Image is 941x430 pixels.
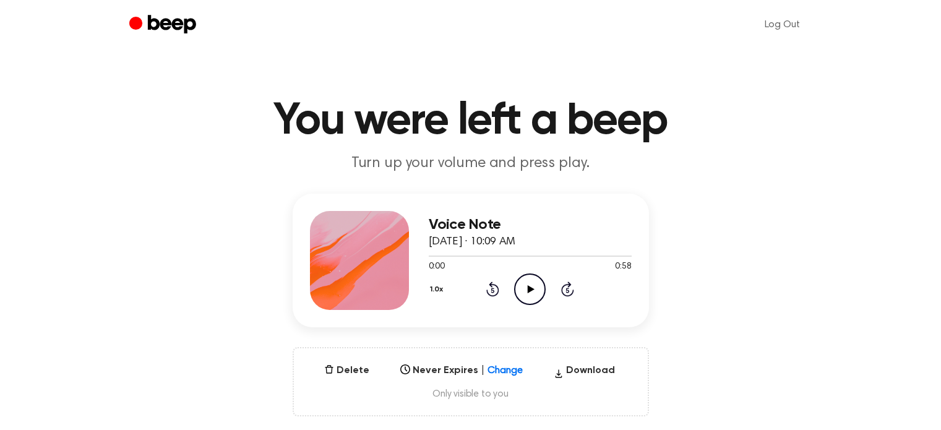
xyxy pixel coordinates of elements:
[429,217,632,233] h3: Voice Note
[233,153,708,174] p: Turn up your volume and press play.
[429,279,448,300] button: 1.0x
[309,388,633,400] span: Only visible to you
[549,363,620,383] button: Download
[429,260,445,273] span: 0:00
[154,99,788,144] h1: You were left a beep
[129,13,199,37] a: Beep
[319,363,374,378] button: Delete
[752,10,812,40] a: Log Out
[429,236,515,247] span: [DATE] · 10:09 AM
[615,260,631,273] span: 0:58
